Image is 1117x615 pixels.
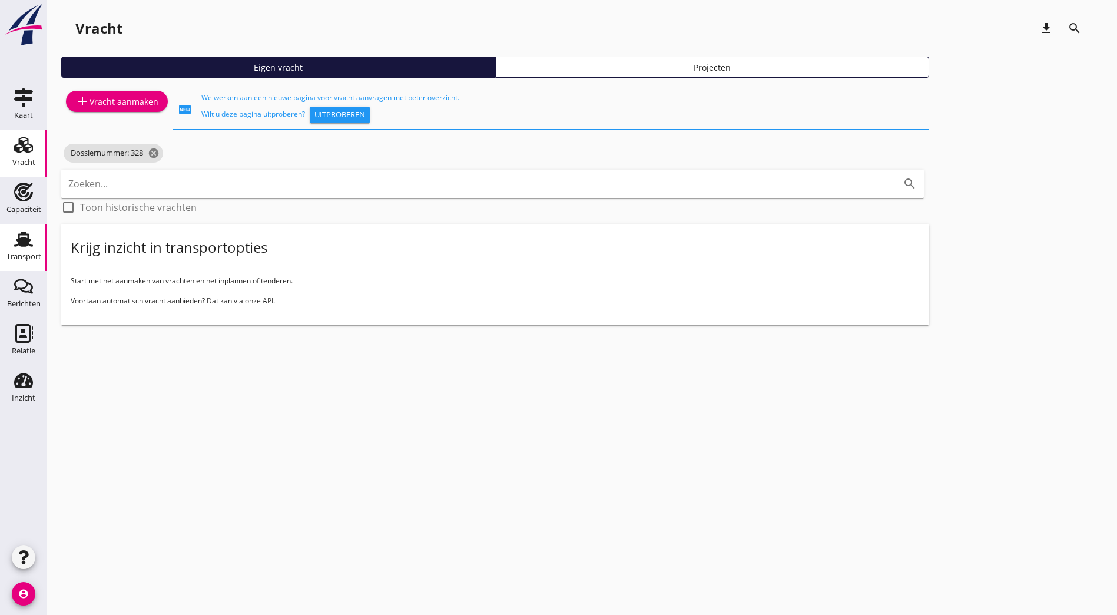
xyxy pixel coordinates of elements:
p: Start met het aanmaken van vrachten en het inplannen of tenderen. [71,276,920,286]
div: Uitproberen [314,109,365,121]
div: Inzicht [12,394,35,402]
i: search [1068,21,1082,35]
a: Eigen vracht [61,57,495,78]
div: Krijg inzicht in transportopties [71,238,267,257]
button: Uitproberen [310,107,370,123]
input: Zoeken... [68,174,884,193]
div: Projecten [501,61,924,74]
div: Vracht aanmaken [75,94,158,108]
div: Eigen vracht [67,61,490,74]
p: Voortaan automatisch vracht aanbieden? Dat kan via onze API. [71,296,920,306]
label: Toon historische vrachten [80,201,197,213]
a: Projecten [495,57,929,78]
div: Transport [6,253,41,260]
i: fiber_new [178,102,192,117]
i: search [903,177,917,191]
div: We werken aan een nieuwe pagina voor vracht aanvragen met beter overzicht. Wilt u deze pagina uit... [201,92,924,127]
i: add [75,94,90,108]
div: Relatie [12,347,35,355]
img: logo-small.a267ee39.svg [2,3,45,47]
div: Vracht [75,19,122,38]
div: Vracht [12,158,35,166]
div: Capaciteit [6,206,41,213]
i: account_circle [12,582,35,606]
div: Kaart [14,111,33,119]
i: download [1039,21,1053,35]
i: cancel [148,147,160,159]
div: Berichten [7,300,41,307]
span: Dossiernummer: 328 [64,144,163,163]
a: Vracht aanmaken [66,91,168,112]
